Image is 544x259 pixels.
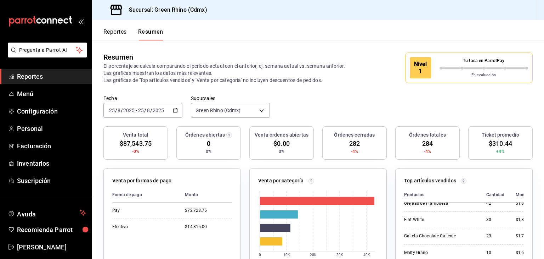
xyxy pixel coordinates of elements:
[336,253,343,257] text: 30K
[259,253,261,257] text: 0
[17,209,77,217] span: Ayuda
[404,233,475,239] div: Galleta Chocolate Caliente
[255,131,308,139] h3: Venta órdenes abiertas
[404,200,475,206] div: Orejitas de Frambuesa
[17,141,86,151] span: Facturación
[147,108,150,113] input: --
[123,108,135,113] input: ----
[191,96,270,101] label: Sucursales
[481,187,510,203] th: Cantidad
[279,148,284,155] span: 0%
[136,108,137,113] span: -
[112,208,174,214] div: Pay
[349,139,360,148] span: 282
[185,131,225,139] h3: Órdenes abiertas
[207,139,210,148] span: 0
[123,131,148,139] h3: Venta total
[516,217,535,223] div: $1,800.00
[486,233,504,239] div: 23
[17,159,86,168] span: Inventarios
[179,187,232,203] th: Monto
[422,139,433,148] span: 284
[17,176,86,186] span: Suscripción
[496,148,504,155] span: +4%
[486,250,504,256] div: 10
[103,28,127,40] button: Reportes
[258,177,304,184] p: Venta por categoría
[410,57,431,78] div: Nivel 1
[115,108,117,113] span: /
[78,18,84,24] button: open_drawer_menu
[404,217,475,223] div: Flat White
[138,108,144,113] input: --
[17,106,86,116] span: Configuración
[123,6,207,14] h3: Sucursal: Green Rhino (Cdmx)
[516,200,535,206] div: $1,890.00
[120,139,152,148] span: $87,543.75
[334,131,375,139] h3: Órdenes cerradas
[409,131,446,139] h3: Órdenes totales
[440,72,528,78] p: En evaluación
[138,28,163,40] button: Resumen
[109,108,115,113] input: --
[424,148,431,155] span: -4%
[17,72,86,81] span: Reportes
[17,89,86,99] span: Menú
[489,139,512,148] span: $310.44
[486,217,504,223] div: 30
[206,148,211,155] span: 0%
[103,62,354,84] p: El porcentaje se calcula comparando el período actual con el anterior, ej. semana actual vs. sema...
[103,96,182,101] label: Fecha
[440,57,528,64] p: Tu tasa en ParrotPay
[144,108,146,113] span: /
[363,253,370,257] text: 40K
[516,250,535,256] div: $1,650.00
[17,242,86,252] span: [PERSON_NAME]
[516,233,535,239] div: $1,725.00
[112,224,174,230] div: Efectivo
[185,224,232,230] div: $14,815.00
[17,225,86,235] span: Recomienda Parrot
[482,131,519,139] h3: Ticket promedio
[112,177,171,184] p: Venta por formas de pago
[273,139,290,148] span: $0.00
[152,108,164,113] input: ----
[510,187,535,203] th: Monto
[195,107,240,114] span: Green Rhino (Cdmx)
[283,253,290,257] text: 10K
[103,28,163,40] div: navigation tabs
[404,250,475,256] div: Malty Grano
[17,124,86,133] span: Personal
[150,108,152,113] span: /
[486,200,504,206] div: 42
[310,253,317,257] text: 20K
[19,46,76,54] span: Pregunta a Parrot AI
[351,148,358,155] span: -4%
[185,208,232,214] div: $72,728.75
[8,43,87,57] button: Pregunta a Parrot AI
[117,108,121,113] input: --
[132,148,139,155] span: -0%
[404,177,456,184] p: Top artículos vendidos
[5,51,87,59] a: Pregunta a Parrot AI
[121,108,123,113] span: /
[112,187,179,203] th: Forma de pago
[103,52,133,62] div: Resumen
[404,187,481,203] th: Productos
